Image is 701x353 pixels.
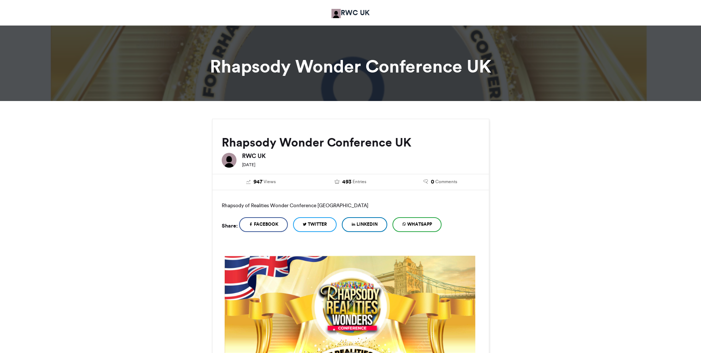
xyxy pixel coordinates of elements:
h5: Share: [222,221,238,231]
span: Entries [353,178,366,185]
a: Facebook [239,217,288,232]
span: 947 [253,178,262,186]
span: Twitter [308,221,327,228]
img: RWC UK [331,9,341,18]
a: LinkedIn [342,217,387,232]
h1: Rhapsody Wonder Conference UK [146,57,556,75]
h2: Rhapsody Wonder Conference UK [222,136,480,149]
a: 493 Entries [311,178,390,186]
span: 0 [431,178,434,186]
a: 0 Comments [401,178,480,186]
small: [DATE] [242,162,255,167]
img: RWC UK [222,153,236,168]
a: Twitter [293,217,337,232]
h6: RWC UK [242,153,480,159]
p: Rhapsody of Realities Wonder Conference [GEOGRAPHIC_DATA] [222,199,480,211]
a: RWC UK [331,7,370,18]
span: LinkedIn [357,221,378,228]
span: Views [263,178,276,185]
a: WhatsApp [392,217,442,232]
span: WhatsApp [407,221,432,228]
span: Comments [435,178,457,185]
span: 493 [342,178,351,186]
a: 947 Views [222,178,300,186]
span: Facebook [254,221,278,228]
